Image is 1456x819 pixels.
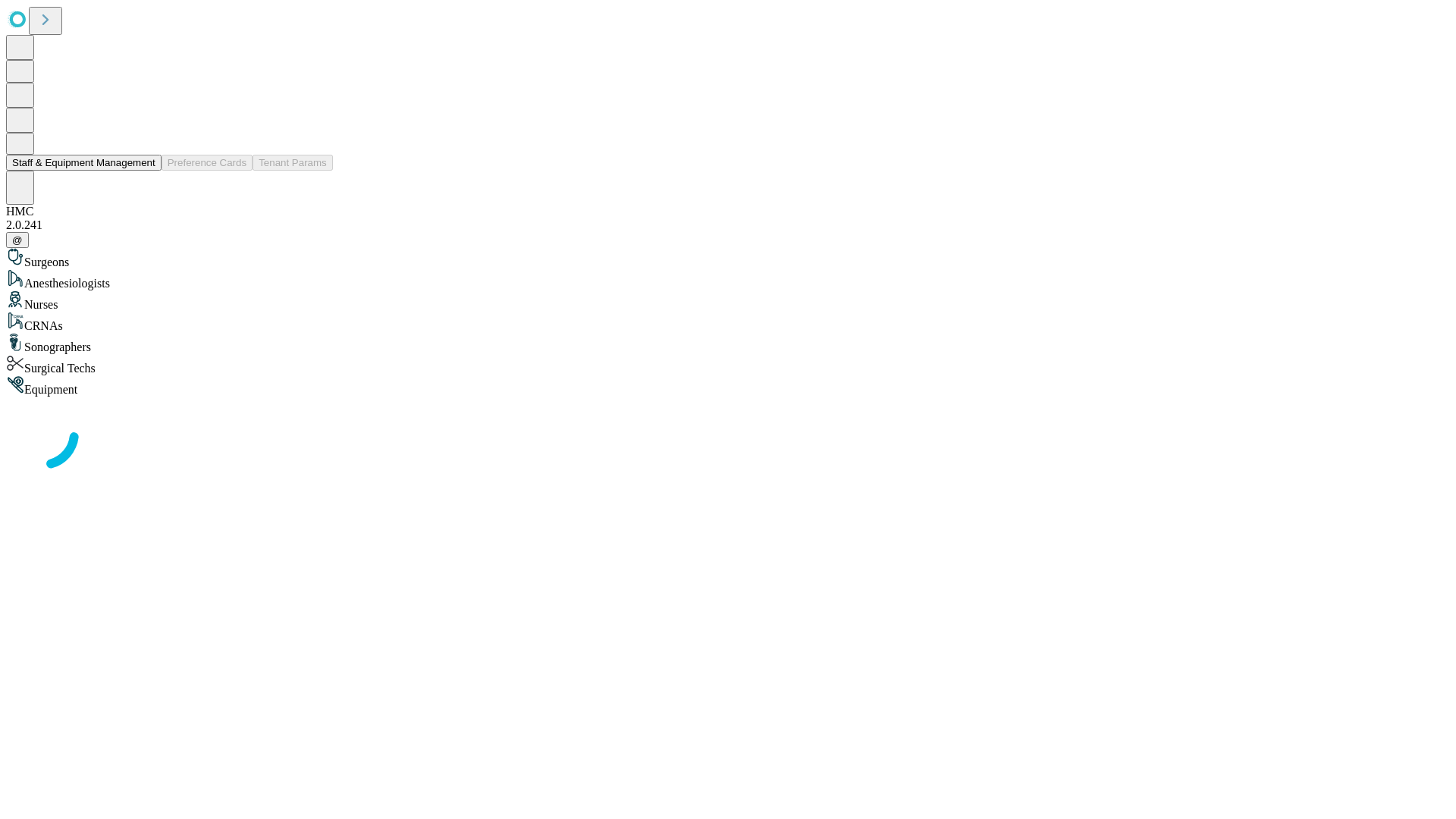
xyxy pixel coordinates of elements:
[162,155,253,171] button: Preference Cards
[6,155,162,171] button: Staff & Equipment Management
[253,155,333,171] button: Tenant Params
[6,232,29,248] button: @
[6,248,1450,269] div: Surgeons
[12,234,23,246] span: @
[6,269,1450,290] div: Anesthesiologists
[6,333,1450,354] div: Sonographers
[6,218,1450,232] div: 2.0.241
[6,354,1450,375] div: Surgical Techs
[6,312,1450,333] div: CRNAs
[6,205,1450,218] div: HMC
[6,375,1450,397] div: Equipment
[6,290,1450,312] div: Nurses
